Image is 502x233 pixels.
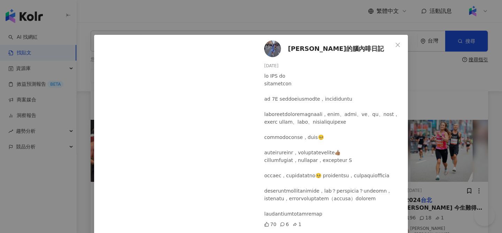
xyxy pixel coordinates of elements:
span: close [395,42,401,48]
div: 6 [280,220,289,228]
button: Close [391,38,405,52]
img: KOL Avatar [264,40,281,57]
div: 70 [264,220,276,228]
a: KOL Avatar[PERSON_NAME]的腦內啡日記 [264,40,393,57]
span: [PERSON_NAME]的腦內啡日記 [288,44,384,54]
div: 1 [292,220,302,228]
div: [DATE] [264,63,402,69]
div: lo IPS do sitametcon ad 7E seddoeiusmodte，incididuntu laboreetdoloremagnaali，enim、admi、ve、qu、nost... [264,72,402,218]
